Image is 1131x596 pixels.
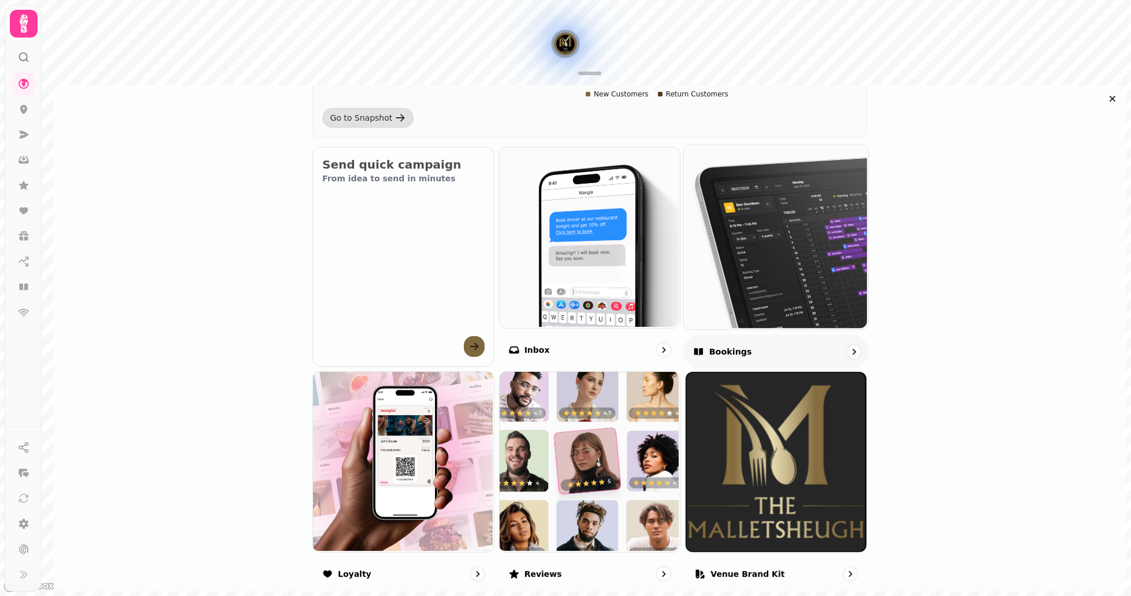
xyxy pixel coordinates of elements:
[710,568,784,580] p: Venue brand kit
[658,344,669,356] svg: go to
[3,579,54,593] a: Mapbox logo
[498,146,679,327] img: Inbox
[1103,90,1122,108] button: Close drawer
[322,157,485,173] h2: Send quick campaign
[683,144,867,328] img: Bookings
[686,372,866,552] img: aHR0cHM6Ly9maWxlcy5zdGFtcGVkZS5haS8yNWMyOWU1Mi1jNDAwLTExZWQtYWJiZS0wYTU4YTlmZWFjMDIvbWVkaWEvMzBkZ...
[658,568,669,580] svg: go to
[312,371,493,552] img: Loyalty
[499,371,681,591] a: ReviewsReviews
[472,568,483,580] svg: go to
[322,173,485,184] p: From idea to send in minutes
[524,568,562,580] p: Reviews
[657,90,728,99] div: Return Customers
[683,144,869,368] a: BookingsBookings
[844,568,856,580] svg: go to
[586,90,649,99] div: New Customers
[709,346,752,357] p: Bookings
[312,371,494,591] a: LoyaltyLoyalty
[556,35,575,53] button: The Malletsheugh
[330,112,392,124] div: Go to Snapshot
[848,346,860,357] svg: go to
[498,371,679,552] img: Reviews
[524,344,550,356] p: Inbox
[556,35,575,57] div: Map marker
[499,147,681,367] a: InboxInbox
[312,147,494,367] button: Send quick campaignFrom idea to send in minutes
[338,568,371,580] p: Loyalty
[322,108,414,128] a: Go to Snapshot
[685,371,867,591] a: Venue brand kit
